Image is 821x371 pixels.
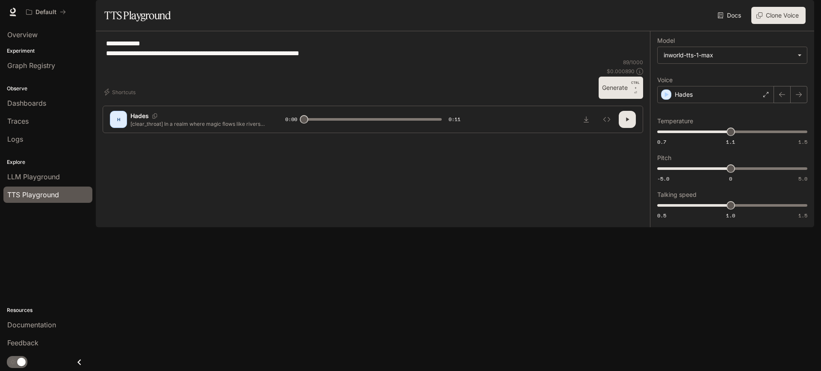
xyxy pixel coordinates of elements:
[716,7,744,24] a: Docs
[657,118,693,124] p: Temperature
[798,212,807,219] span: 1.5
[607,68,635,75] p: $ 0.000890
[658,47,807,63] div: inworld-tts-1-max
[285,115,297,124] span: 0:00
[729,175,732,182] span: 0
[631,80,640,95] p: ⏎
[112,113,125,126] div: H
[104,7,171,24] h1: TTS Playground
[35,9,56,16] p: Default
[598,111,615,128] button: Inspect
[798,138,807,145] span: 1.5
[657,138,666,145] span: 0.7
[798,175,807,182] span: 5.0
[623,59,643,66] p: 89 / 1000
[657,212,666,219] span: 0.5
[675,90,693,99] p: Hades
[657,155,671,161] p: Pitch
[149,113,161,119] button: Copy Voice ID
[22,3,70,21] button: All workspaces
[449,115,461,124] span: 0:11
[751,7,806,24] button: Clone Voice
[726,138,735,145] span: 1.1
[657,175,669,182] span: -5.0
[631,80,640,90] p: CTRL +
[578,111,595,128] button: Download audio
[657,38,675,44] p: Model
[103,85,139,99] button: Shortcuts
[130,120,265,128] p: [clear_throat] In a realm where magic flows like rivers and dragons soar through crimson skies, a...
[664,51,793,59] div: inworld-tts-1-max
[657,77,673,83] p: Voice
[130,112,149,120] p: Hades
[599,77,643,99] button: GenerateCTRL +⏎
[657,192,697,198] p: Talking speed
[726,212,735,219] span: 1.0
